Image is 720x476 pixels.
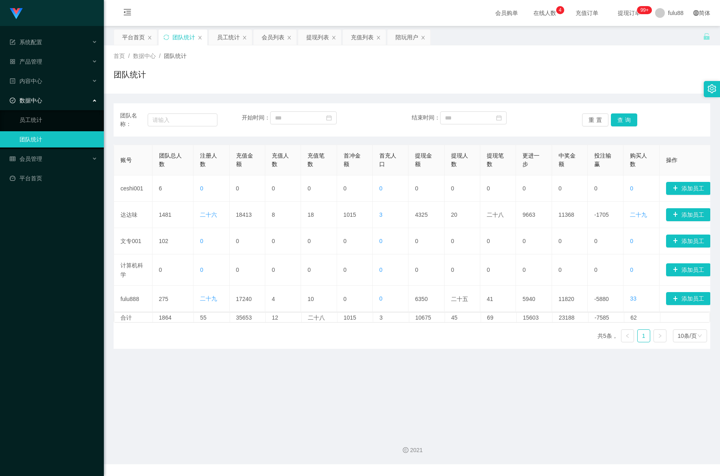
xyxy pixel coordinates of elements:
[307,238,311,244] font: 0
[200,152,217,167] font: 注册人数
[559,295,574,302] font: 11820
[611,113,637,126] button: 查询
[272,295,275,302] font: 4
[120,157,132,163] font: 账号
[19,78,42,84] font: 内容中心
[114,53,125,59] font: 首页
[658,333,662,338] i: 图标： 右
[522,152,539,167] font: 更进一步
[576,10,598,16] font: 充值订单
[451,267,454,273] font: 0
[272,314,278,321] font: 12
[379,267,383,273] font: 0
[451,238,454,244] font: 0
[344,267,347,273] font: 0
[678,333,697,339] font: 10条/页
[272,211,275,218] font: 8
[159,295,168,302] font: 275
[331,35,336,40] i: 图标： 关闭
[272,185,275,192] font: 0
[415,314,431,321] font: 10675
[344,314,356,321] font: 1015
[19,39,42,45] font: 系统配置
[487,211,504,218] font: 二十八
[114,0,141,26] i: 图标: 菜单折叠
[200,211,217,218] font: 二十六
[415,211,428,218] font: 4325
[120,211,138,218] font: 达达味
[10,170,97,186] a: 图标：仪表板平台首页
[351,34,374,41] font: 充值列表
[306,34,329,41] font: 提现列表
[326,115,332,121] i: 图标：日历
[666,208,711,221] button: 图标: 加号添加员工
[697,333,702,339] i: 图标： 下
[344,295,347,302] font: 0
[487,314,494,321] font: 69
[415,185,418,192] font: 0
[621,329,634,342] li: 上一页
[114,70,146,79] font: 团队统计
[559,238,562,244] font: 0
[236,211,252,218] font: 18413
[487,295,493,302] font: 41
[10,78,15,84] i: 图标：个人资料
[159,314,172,321] font: 1864
[559,314,574,321] font: 23188
[415,152,432,167] font: 提现金额
[699,10,710,16] font: 简体
[19,58,42,65] font: 产品管理
[594,267,597,273] font: 0
[412,114,440,121] font: 结束时间：
[307,267,311,273] font: 0
[630,185,633,192] font: 0
[666,292,711,305] button: 图标: 加号添加员工
[379,152,396,167] font: 首充人口
[693,10,699,16] i: 图标: 全球
[10,98,15,103] i: 图标: 检查-圆圈-o
[164,53,187,59] font: 团队统计
[666,182,711,195] button: 图标: 加号添加员工
[159,267,162,273] font: 0
[594,185,597,192] font: 0
[395,34,418,41] font: 陪玩用户
[523,314,539,321] font: 15603
[122,34,145,41] font: 平台首页
[522,211,535,218] font: 9663
[344,185,347,192] font: 0
[19,97,42,104] font: 数据中心
[522,267,526,273] font: 0
[200,314,206,321] font: 55
[668,10,683,16] font: fulu88
[451,185,454,192] font: 0
[10,8,23,19] img: logo.9652507e.png
[703,33,710,40] i: 图标： 解锁
[637,6,652,14] sup: 236
[19,131,97,147] a: 团队统计
[344,152,361,167] font: 首冲金额
[236,267,239,273] font: 0
[344,238,347,244] font: 0
[595,314,609,321] font: -7585
[172,34,195,41] font: 团队统计
[10,39,15,45] i: 图标： 表格
[308,314,325,321] font: 二十八
[666,263,711,276] button: 图标: 加号添加员工
[262,34,284,41] font: 会员列表
[522,238,526,244] font: 0
[307,185,311,192] font: 0
[242,114,270,121] font: 开始时间：
[707,84,716,93] i: 图标：设置
[379,211,383,218] font: 3
[200,185,203,192] font: 0
[159,185,162,192] font: 6
[159,211,172,218] font: 1481
[642,333,645,339] font: 1
[630,238,633,244] font: 0
[272,152,289,167] font: 充值人数
[582,113,608,126] button: 重置
[159,238,168,244] font: 102
[451,295,468,302] font: 二十五
[666,157,677,163] font: 操作
[618,10,640,16] font: 提现订单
